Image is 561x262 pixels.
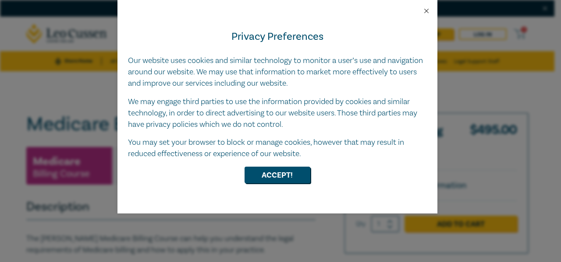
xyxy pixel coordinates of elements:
button: Close [423,7,430,15]
h4: Privacy Preferences [128,29,427,45]
p: We may engage third parties to use the information provided by cookies and similar technology, in... [128,96,427,130]
p: Our website uses cookies and similar technology to monitor a user’s use and navigation around our... [128,55,427,89]
button: Accept! [245,167,310,183]
p: You may set your browser to block or manage cookies, however that may result in reduced effective... [128,137,427,160]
